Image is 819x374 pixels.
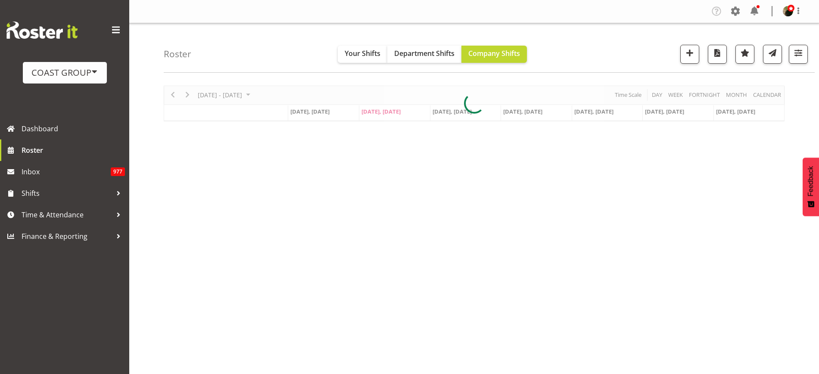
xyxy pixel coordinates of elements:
button: Department Shifts [387,46,461,63]
button: Your Shifts [338,46,387,63]
div: COAST GROUP [31,66,98,79]
span: 977 [111,167,125,176]
span: Feedback [807,166,815,196]
button: Filter Shifts [789,45,808,64]
button: Highlight an important date within the roster. [735,45,754,64]
img: Rosterit website logo [6,22,78,39]
span: Company Shifts [468,49,520,58]
span: Your Shifts [345,49,380,58]
button: Add a new shift [680,45,699,64]
h4: Roster [164,49,191,59]
span: Time & Attendance [22,208,112,221]
span: Dashboard [22,122,125,135]
span: Finance & Reporting [22,230,112,243]
img: micah-hetrick73ebaf9e9aacd948a3fc464753b70555.png [783,6,793,16]
button: Send a list of all shifts for the selected filtered period to all rostered employees. [763,45,782,64]
span: Inbox [22,165,111,178]
span: Roster [22,144,125,157]
span: Department Shifts [394,49,455,58]
button: Company Shifts [461,46,527,63]
button: Feedback - Show survey [803,158,819,216]
span: Shifts [22,187,112,200]
button: Download a PDF of the roster according to the set date range. [708,45,727,64]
